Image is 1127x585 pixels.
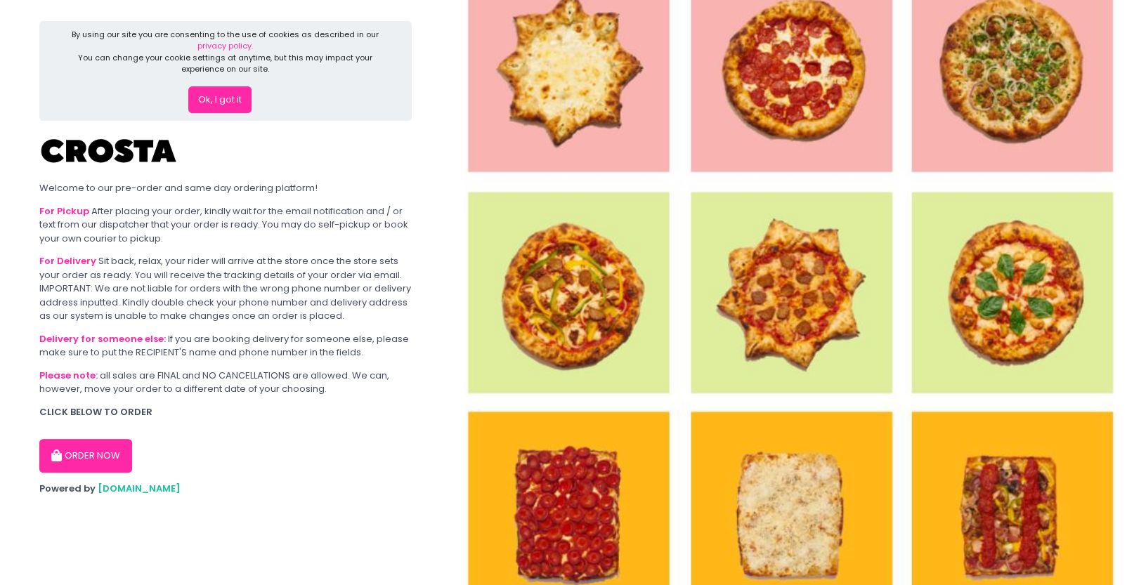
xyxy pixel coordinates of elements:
[98,482,181,495] a: [DOMAIN_NAME]
[39,254,412,323] div: Sit back, relax, your rider will arrive at the store once the store sets your order as ready. You...
[39,332,412,360] div: If you are booking delivery for someone else, please make sure to put the RECIPIENT'S name and ph...
[63,29,389,75] div: By using our site you are consenting to the use of cookies as described in our You can change you...
[39,482,412,496] div: Powered by
[39,204,412,246] div: After placing your order, kindly wait for the email notification and / or text from our dispatche...
[197,40,253,51] a: privacy policy.
[39,130,180,172] img: Crosta Pizzeria
[39,332,166,346] b: Delivery for someone else:
[39,369,412,396] div: all sales are FINAL and NO CANCELLATIONS are allowed. We can, however, move your order to a diffe...
[39,204,89,218] b: For Pickup
[39,254,96,268] b: For Delivery
[39,439,132,473] button: ORDER NOW
[39,181,412,195] div: Welcome to our pre-order and same day ordering platform!
[39,405,412,419] div: CLICK BELOW TO ORDER
[188,86,252,113] button: Ok, I got it
[39,369,98,382] b: Please note:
